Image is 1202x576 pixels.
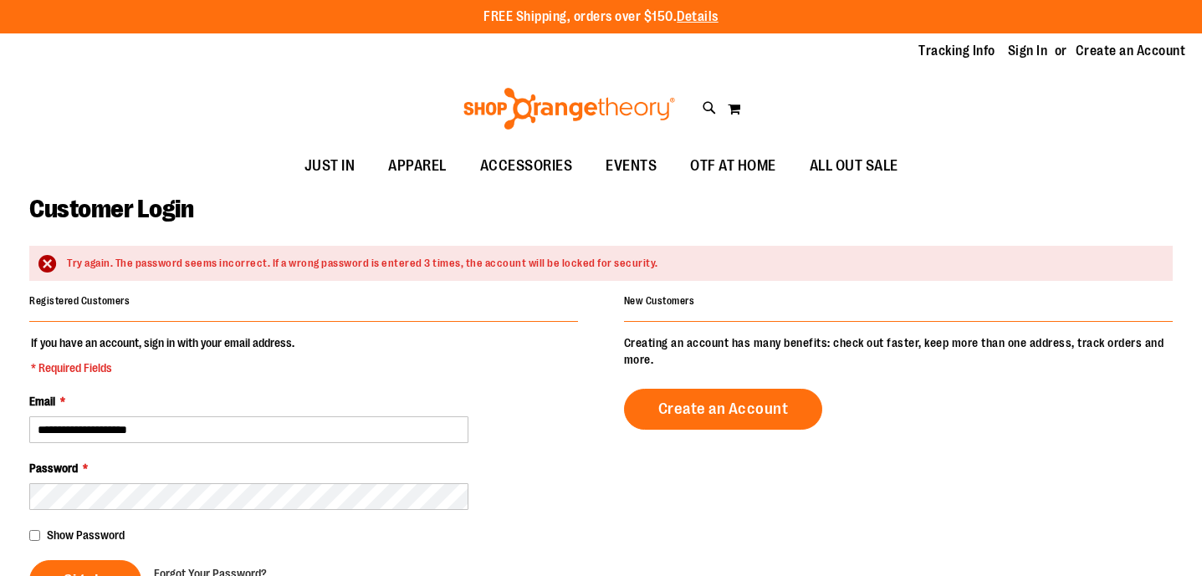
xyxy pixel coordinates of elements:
img: Shop Orangetheory [461,88,678,130]
strong: Registered Customers [29,295,130,307]
a: Create an Account [1076,42,1186,60]
p: FREE Shipping, orders over $150. [483,8,719,27]
span: APPAREL [388,147,447,185]
a: Sign In [1008,42,1048,60]
span: ALL OUT SALE [810,147,898,185]
strong: New Customers [624,295,695,307]
a: Details [677,9,719,24]
span: ACCESSORIES [480,147,573,185]
div: Try again. The password seems incorrect. If a wrong password is entered 3 times, the account will... [67,256,1156,272]
a: Tracking Info [918,42,995,60]
span: Customer Login [29,195,193,223]
legend: If you have an account, sign in with your email address. [29,334,296,376]
span: OTF AT HOME [690,147,776,185]
p: Creating an account has many benefits: check out faster, keep more than one address, track orders... [624,334,1173,368]
span: Create an Account [658,400,789,418]
span: Email [29,395,55,408]
span: Password [29,461,78,475]
span: JUST IN [304,147,355,185]
a: Create an Account [624,389,823,430]
span: Show Password [47,528,125,542]
span: EVENTS [606,147,657,185]
span: * Required Fields [31,359,294,376]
